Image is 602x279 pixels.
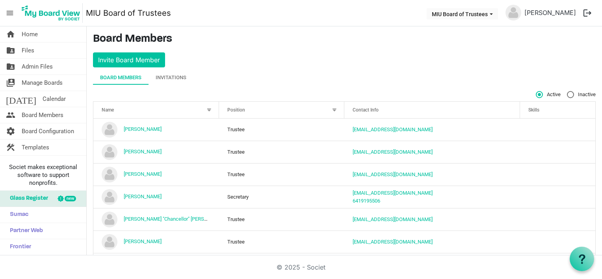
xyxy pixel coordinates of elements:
[520,163,595,186] td: is template cell column header Skills
[536,91,561,98] span: Active
[102,234,117,250] img: no-profile-picture.svg
[277,263,325,271] a: © 2025 - Societ
[102,107,114,113] span: Name
[93,208,219,231] td: Howard "Chancellor" Chandler is template cell column header Name
[6,191,48,206] span: Glass Register
[344,119,520,141] td: yingwu.zhong@funplus.com is template cell column header Contact Info
[19,3,83,23] img: My Board View Logo
[344,141,520,163] td: blevine@tm.org is template cell column header Contact Info
[22,43,34,58] span: Files
[93,186,219,208] td: Elaine Guthrie is template cell column header Name
[19,3,86,23] a: My Board View Logo
[102,189,117,205] img: no-profile-picture.svg
[124,238,162,244] a: [PERSON_NAME]
[156,74,186,82] div: Invitations
[6,107,15,123] span: people
[93,33,596,46] h3: Board Members
[219,208,345,231] td: Trustee column header Position
[100,74,141,82] div: Board Members
[505,5,521,20] img: no-profile-picture.svg
[353,107,379,113] span: Contact Info
[520,141,595,163] td: is template cell column header Skills
[102,122,117,138] img: no-profile-picture.svg
[227,107,245,113] span: Position
[22,75,63,91] span: Manage Boards
[353,149,433,155] a: [EMAIL_ADDRESS][DOMAIN_NAME]
[102,212,117,227] img: no-profile-picture.svg
[353,171,433,177] a: [EMAIL_ADDRESS][DOMAIN_NAME]
[520,208,595,231] td: is template cell column header Skills
[344,253,520,275] td: keithwallace108@gmail.com is template cell column header Contact Info
[93,163,219,186] td: Bruce Currivan is template cell column header Name
[344,186,520,208] td: boardoftrustees@miu.edu6419195506 is template cell column header Contact Info
[124,149,162,154] a: [PERSON_NAME]
[219,231,345,253] td: Trustee column header Position
[6,26,15,42] span: home
[567,91,596,98] span: Inactive
[22,139,49,155] span: Templates
[219,163,345,186] td: Trustee column header Position
[520,231,595,253] td: is template cell column header Skills
[124,171,162,177] a: [PERSON_NAME]
[93,253,219,275] td: Keith Wallace is template cell column header Name
[521,5,579,20] a: [PERSON_NAME]
[6,223,43,239] span: Partner Web
[353,198,380,204] a: 6419195506
[219,119,345,141] td: Trustee column header Position
[93,71,596,85] div: tab-header
[528,107,539,113] span: Skills
[65,196,76,201] div: new
[353,190,433,196] a: [EMAIL_ADDRESS][DOMAIN_NAME]
[6,91,36,107] span: [DATE]
[22,123,74,139] span: Board Configuration
[93,141,219,163] td: Brian Levine is template cell column header Name
[219,141,345,163] td: Trustee column header Position
[6,59,15,74] span: folder_shared
[6,43,15,58] span: folder_shared
[520,186,595,208] td: is template cell column header Skills
[86,5,171,21] a: MIU Board of Trustees
[124,216,229,222] a: [PERSON_NAME] "Chancellor" [PERSON_NAME]
[4,163,83,187] span: Societ makes exceptional software to support nonprofits.
[93,119,219,141] td: andy zhong is template cell column header Name
[344,208,520,231] td: rajachancellor@maharishi.net is template cell column header Contact Info
[6,75,15,91] span: switch_account
[353,239,433,245] a: [EMAIL_ADDRESS][DOMAIN_NAME]
[6,123,15,139] span: settings
[124,193,162,199] a: [PERSON_NAME]
[22,107,63,123] span: Board Members
[43,91,66,107] span: Calendar
[93,231,219,253] td: James Davis is template cell column header Name
[579,5,596,21] button: logout
[427,8,498,19] button: MIU Board of Trustees dropdownbutton
[22,26,38,42] span: Home
[344,231,520,253] td: jdavis@jimdavisimages.com is template cell column header Contact Info
[353,216,433,222] a: [EMAIL_ADDRESS][DOMAIN_NAME]
[102,144,117,160] img: no-profile-picture.svg
[219,186,345,208] td: Secretary column header Position
[353,126,433,132] a: [EMAIL_ADDRESS][DOMAIN_NAME]
[2,6,17,20] span: menu
[344,163,520,186] td: bcurrivan@gmail.com is template cell column header Contact Info
[6,139,15,155] span: construction
[6,239,31,255] span: Frontier
[520,119,595,141] td: is template cell column header Skills
[22,59,53,74] span: Admin Files
[6,207,28,223] span: Sumac
[124,126,162,132] a: [PERSON_NAME]
[219,253,345,275] td: Trustee column header Position
[93,52,165,67] button: Invite Board Member
[520,253,595,275] td: is template cell column header Skills
[102,167,117,182] img: no-profile-picture.svg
